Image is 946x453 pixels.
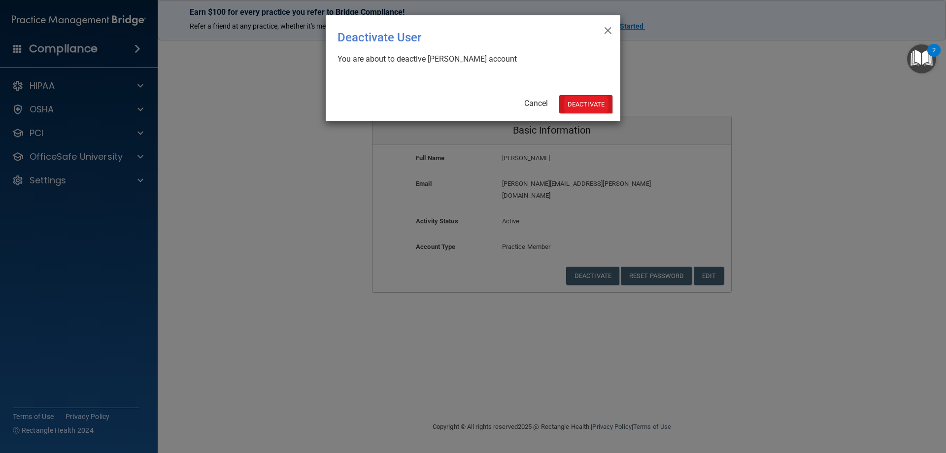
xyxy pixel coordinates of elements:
[559,95,612,113] button: Deactivate
[932,50,936,63] div: 2
[524,99,548,108] a: Cancel
[907,44,936,73] button: Open Resource Center, 2 new notifications
[338,54,601,65] div: You are about to deactive [PERSON_NAME] account
[338,23,568,52] div: Deactivate User
[604,19,612,39] span: ×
